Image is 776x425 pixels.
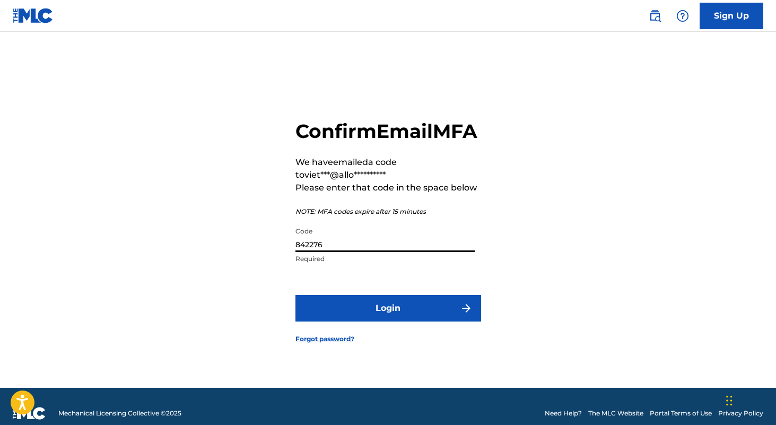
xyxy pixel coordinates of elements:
[13,8,54,23] img: MLC Logo
[649,10,661,22] img: search
[650,409,712,418] a: Portal Terms of Use
[588,409,643,418] a: The MLC Website
[718,409,763,418] a: Privacy Policy
[295,181,481,194] p: Please enter that code in the space below
[726,385,733,417] div: Drag
[58,409,181,418] span: Mechanical Licensing Collective © 2025
[672,5,693,27] div: Help
[676,10,689,22] img: help
[13,407,46,420] img: logo
[723,374,776,425] iframe: Chat Widget
[545,409,582,418] a: Need Help?
[295,334,354,344] a: Forgot password?
[460,302,473,315] img: f7272a7cc735f4ea7f67.svg
[700,3,763,29] a: Sign Up
[644,5,666,27] a: Public Search
[295,207,481,216] p: NOTE: MFA codes expire after 15 minutes
[295,119,481,143] h2: Confirm Email MFA
[295,295,481,322] button: Login
[295,254,475,264] p: Required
